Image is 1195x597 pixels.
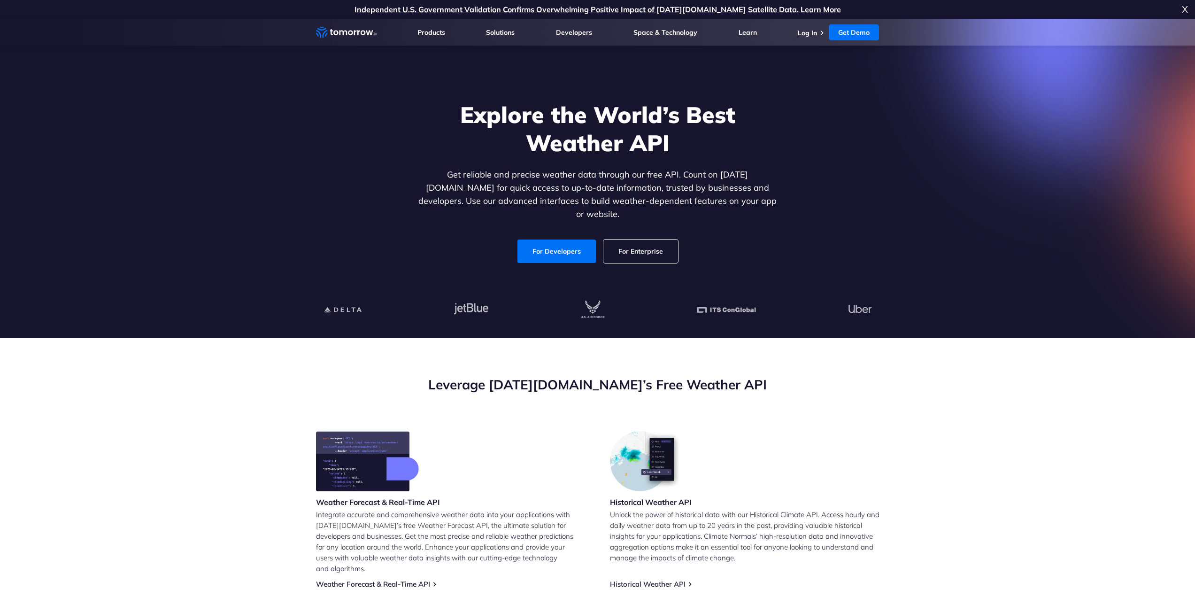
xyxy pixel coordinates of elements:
a: Solutions [486,28,515,37]
a: Historical Weather API [610,580,686,589]
a: For Developers [517,240,596,263]
p: Integrate accurate and comprehensive weather data into your applications with [DATE][DOMAIN_NAME]... [316,509,586,574]
a: Log In [798,29,817,37]
a: Products [417,28,445,37]
a: Independent U.S. Government Validation Confirms Overwhelming Positive Impact of [DATE][DOMAIN_NAM... [355,5,841,14]
a: Weather Forecast & Real-Time API [316,580,430,589]
a: Space & Technology [633,28,697,37]
a: Developers [556,28,592,37]
h3: Weather Forecast & Real-Time API [316,497,440,507]
a: Learn [739,28,757,37]
h3: Historical Weather API [610,497,692,507]
h1: Explore the World’s Best Weather API [416,101,779,157]
p: Unlock the power of historical data with our Historical Climate API. Access hourly and daily weat... [610,509,879,563]
a: For Enterprise [603,240,678,263]
p: Get reliable and precise weather data through our free API. Count on [DATE][DOMAIN_NAME] for quic... [416,168,779,221]
a: Home link [316,25,377,39]
a: Get Demo [829,24,879,40]
h2: Leverage [DATE][DOMAIN_NAME]’s Free Weather API [316,376,879,394]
